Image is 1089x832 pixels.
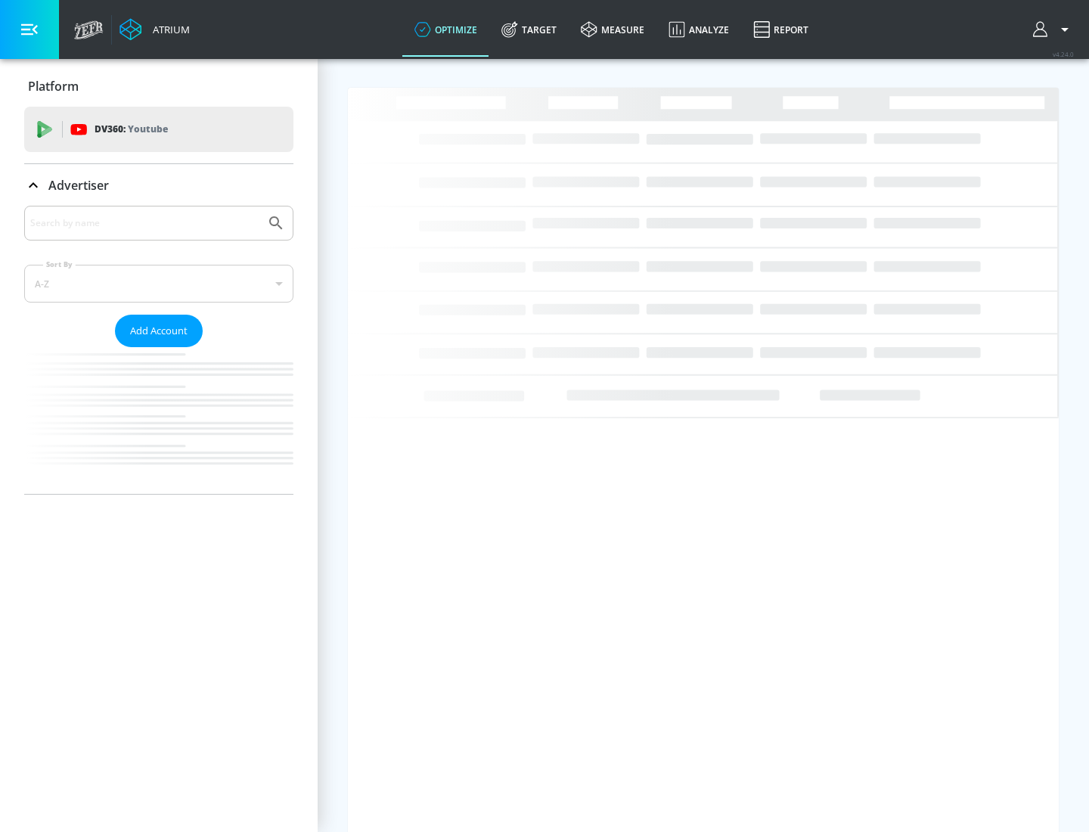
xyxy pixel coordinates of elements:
[28,78,79,95] p: Platform
[24,164,293,206] div: Advertiser
[24,65,293,107] div: Platform
[1053,50,1074,58] span: v 4.24.0
[489,2,569,57] a: Target
[24,206,293,494] div: Advertiser
[119,18,190,41] a: Atrium
[24,265,293,303] div: A-Z
[130,322,188,340] span: Add Account
[43,259,76,269] label: Sort By
[147,23,190,36] div: Atrium
[30,213,259,233] input: Search by name
[24,347,293,494] nav: list of Advertiser
[128,121,168,137] p: Youtube
[115,315,203,347] button: Add Account
[569,2,656,57] a: measure
[402,2,489,57] a: optimize
[741,2,821,57] a: Report
[24,107,293,152] div: DV360: Youtube
[95,121,168,138] p: DV360:
[656,2,741,57] a: Analyze
[48,177,109,194] p: Advertiser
